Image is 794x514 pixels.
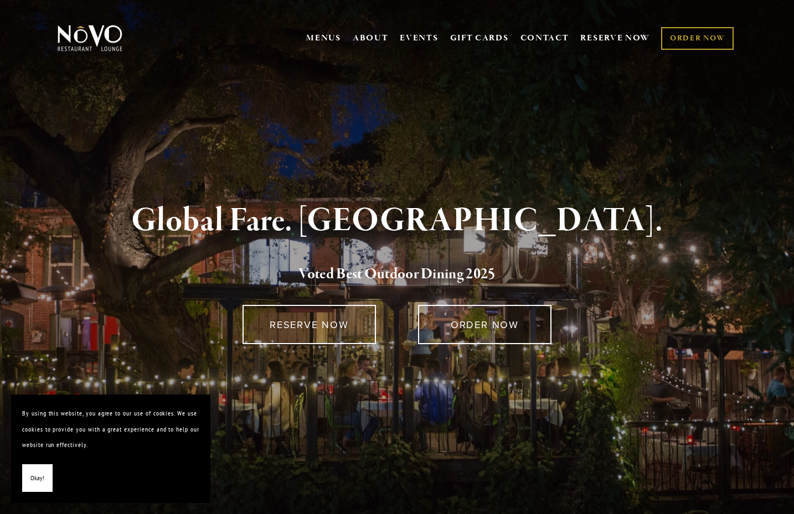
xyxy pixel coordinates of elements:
[131,200,662,242] strong: Global Fare. [GEOGRAPHIC_DATA].
[22,406,199,453] p: By using this website, you agree to our use of cookies. We use cookies to provide you with a grea...
[580,28,650,49] a: RESERVE NOW
[11,394,210,503] section: Cookie banner
[520,28,569,49] a: CONTACT
[243,305,377,344] a: RESERVE NOW
[661,27,734,50] a: ORDER NOW
[418,305,552,344] a: ORDER NOW
[22,464,53,492] button: Okay!
[76,263,718,286] h2: 5
[450,28,509,49] a: GIFT CARDS
[306,33,341,44] a: MENUS
[30,470,44,486] span: Okay!
[400,33,438,44] a: EVENTS
[353,33,389,44] a: ABOUT
[55,24,125,52] img: Novo Restaurant &amp; Lounge
[298,264,488,285] a: Voted Best Outdoor Dining 202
